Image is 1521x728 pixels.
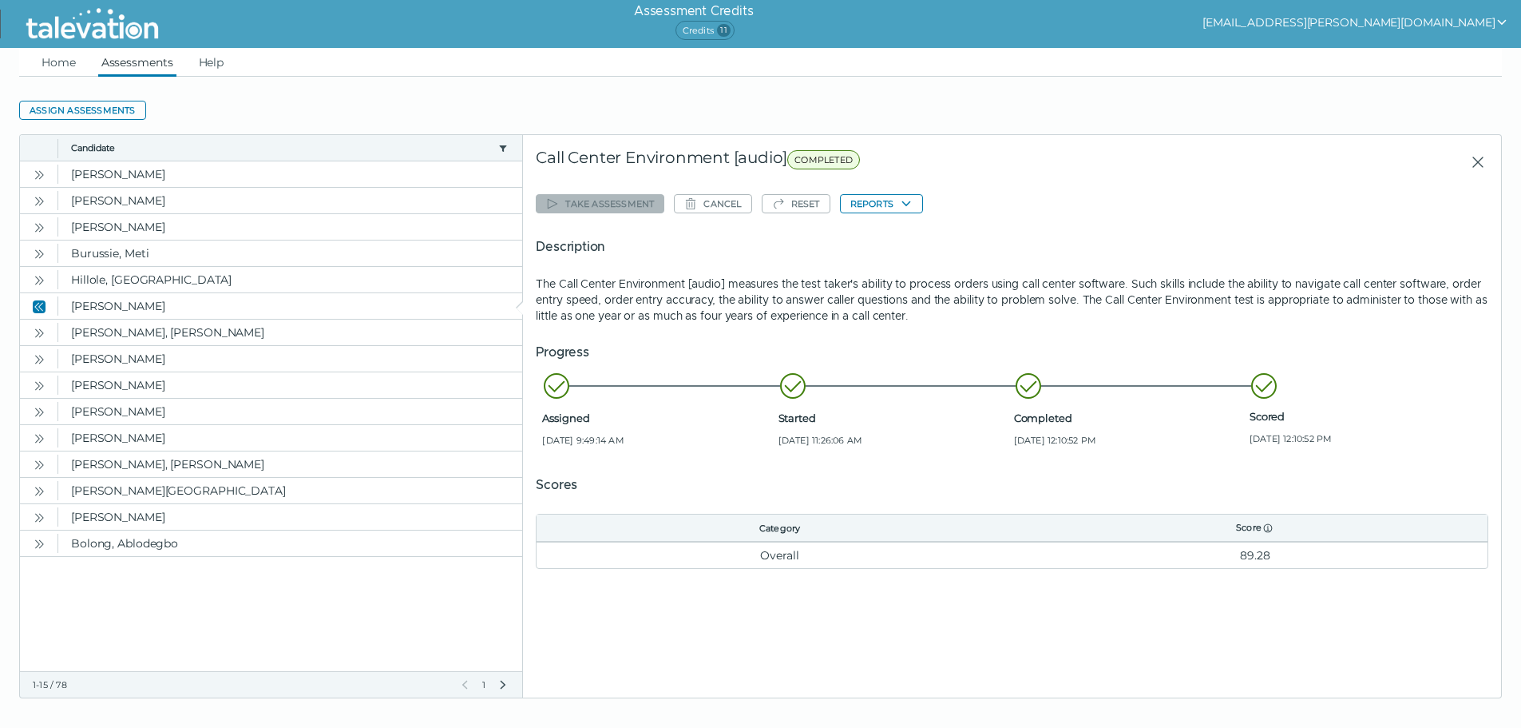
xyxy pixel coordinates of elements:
button: Candidate [71,141,492,154]
cds-icon: Open [33,459,46,471]
cds-icon: Open [33,432,46,445]
clr-dg-cell: Burussie, Meti [58,241,522,266]
td: 89.28 [1023,542,1487,568]
cds-icon: Open [33,221,46,234]
cds-icon: Open [33,169,46,181]
a: Home [38,48,79,77]
clr-dg-cell: [PERSON_NAME] [58,504,522,530]
clr-dg-cell: [PERSON_NAME] [58,399,522,424]
button: Take assessment [536,194,664,213]
span: Assigned [542,412,771,424]
button: Reset [762,194,830,213]
span: [DATE] 11:26:06 AM [778,434,1008,447]
span: [DATE] 12:10:52 PM [1014,434,1243,447]
button: Next Page [497,678,509,691]
span: Started [778,412,1008,424]
button: Open [30,323,49,342]
cds-icon: Open [33,380,46,392]
th: Score [1023,515,1487,542]
span: 1 [481,678,487,691]
clr-dg-cell: [PERSON_NAME][GEOGRAPHIC_DATA] [58,478,522,503]
clr-dg-cell: Hillole, [GEOGRAPHIC_DATA] [58,267,522,292]
button: Open [30,402,49,421]
img: Talevation_Logo_Transparent_white.png [19,4,165,44]
td: Overall [537,542,1022,568]
cds-icon: Open [33,511,46,524]
span: COMPLETED [787,150,860,169]
clr-dg-cell: [PERSON_NAME] [58,161,522,187]
clr-dg-cell: [PERSON_NAME] [58,188,522,213]
button: Open [30,349,49,368]
clr-dg-cell: Bolong, Ablodegbo [58,531,522,556]
clr-dg-cell: [PERSON_NAME] [58,214,522,240]
span: Credits [675,21,735,40]
h5: Description [536,237,1488,257]
th: Category [537,515,1022,542]
div: 1-15 / 78 [33,678,449,691]
span: [DATE] 12:10:52 PM [1250,432,1479,445]
button: Reports [840,194,923,213]
h5: Progress [536,343,1488,362]
clr-dg-cell: [PERSON_NAME] [58,346,522,372]
cds-icon: Open [33,485,46,498]
span: 11 [717,24,731,37]
button: Open [30,376,49,395]
p: The Call Center Environment [audio] measures the test taker's ability to process orders using cal... [536,276,1488,324]
button: Close [30,296,49,316]
cds-icon: Open [33,406,46,419]
h5: Scores [536,475,1488,495]
button: Cancel [674,194,751,213]
button: Open [30,534,49,553]
button: Open [30,270,49,289]
button: Close [1458,148,1488,177]
clr-dg-cell: [PERSON_NAME] [58,425,522,451]
button: Open [30,191,49,210]
cds-icon: Close [33,300,46,313]
button: Open [30,165,49,184]
button: Open [30,244,49,263]
cds-icon: Open [33,538,46,551]
span: Completed [1014,412,1243,424]
button: show user actions [1202,13,1508,32]
button: Open [30,455,49,474]
clr-dg-cell: [PERSON_NAME] [58,372,522,398]
clr-dg-cell: [PERSON_NAME] [58,293,522,319]
cds-icon: Open [33,327,46,340]
button: Open [30,507,49,527]
button: Open [30,217,49,237]
button: Previous Page [458,678,471,691]
a: Help [196,48,228,77]
cds-icon: Open [33,353,46,366]
cds-icon: Open [33,274,46,287]
span: Scored [1250,410,1479,423]
clr-dg-cell: [PERSON_NAME], [PERSON_NAME] [58,452,522,477]
h6: Assessment Credits [634,2,753,21]
span: [DATE] 9:49:14 AM [542,434,771,447]
button: candidate filter [497,141,509,154]
cds-icon: Open [33,195,46,208]
a: Assessments [98,48,176,77]
clr-dg-cell: [PERSON_NAME], [PERSON_NAME] [58,320,522,345]
button: Assign assessments [19,101,146,120]
button: Open [30,481,49,500]
cds-icon: Open [33,248,46,261]
button: Open [30,428,49,448]
div: Call Center Environment [audio] [536,148,1162,177]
